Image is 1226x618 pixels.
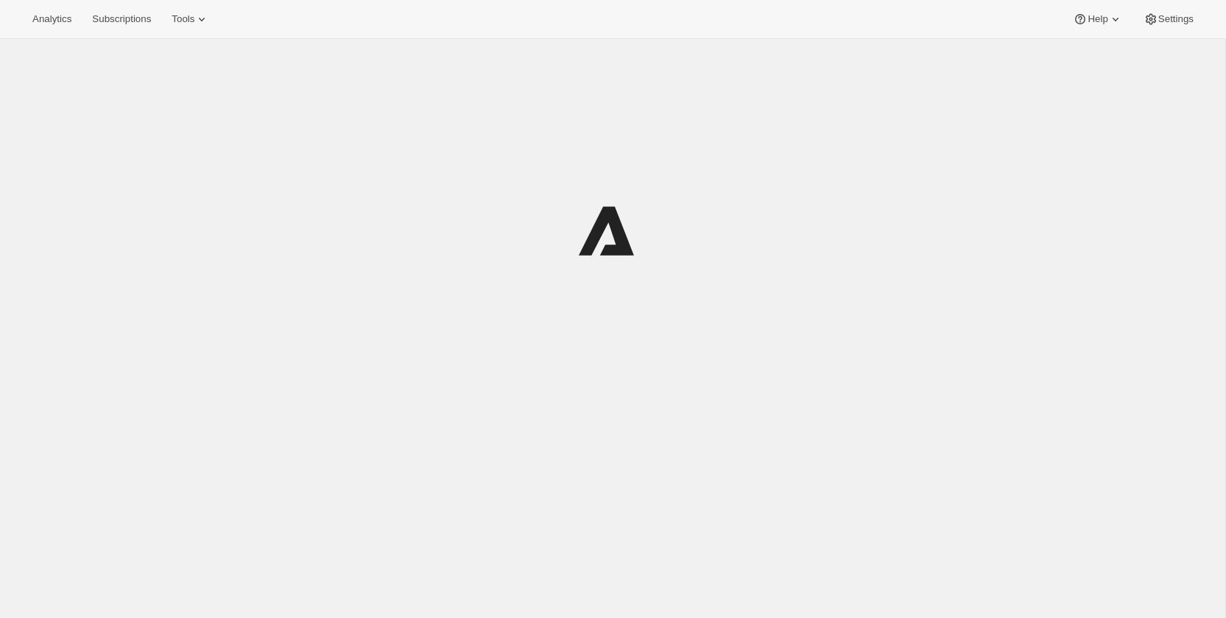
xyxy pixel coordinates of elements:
button: Help [1064,9,1131,29]
span: Settings [1158,13,1194,25]
span: Help [1088,13,1107,25]
span: Subscriptions [92,13,151,25]
button: Tools [163,9,218,29]
button: Subscriptions [83,9,160,29]
span: Tools [172,13,194,25]
button: Settings [1135,9,1202,29]
span: Analytics [32,13,71,25]
button: Analytics [24,9,80,29]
